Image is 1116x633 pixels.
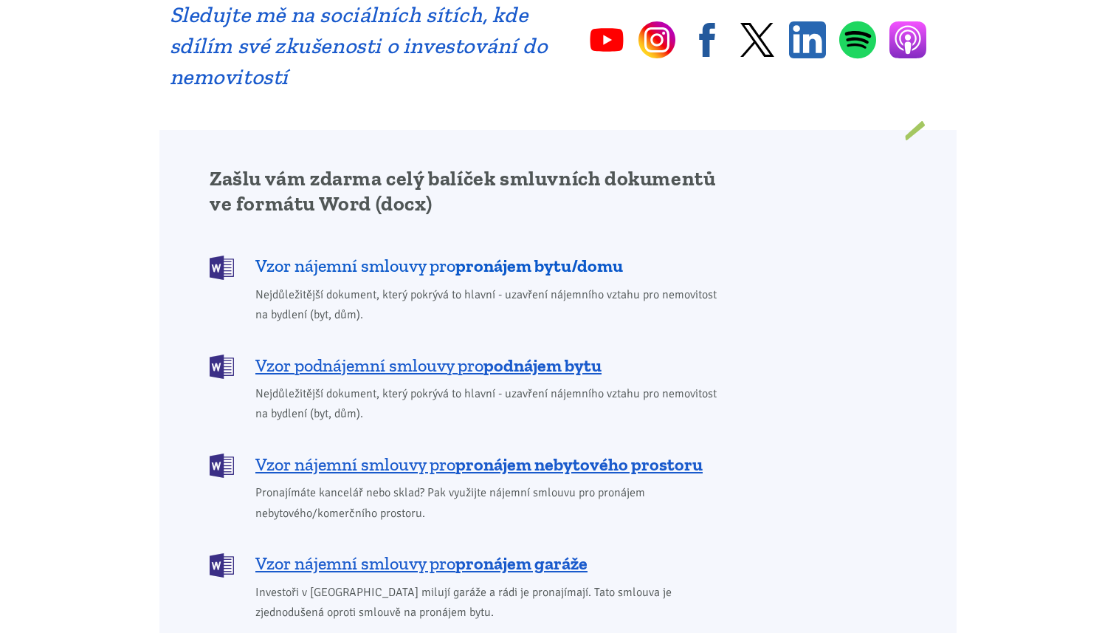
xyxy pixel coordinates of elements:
a: Vzor nájemní smlouvy propronájem nebytového prostoru [210,452,727,476]
a: Linkedin [789,21,826,58]
span: Vzor nájemní smlouvy pro [255,254,623,278]
a: Instagram [638,21,675,58]
b: pronájem nebytového prostoru [455,454,703,475]
span: Vzor nájemní smlouvy pro [255,453,703,476]
b: podnájem bytu [483,355,602,376]
img: DOCX (Word) [210,553,234,578]
a: YouTube [588,21,625,58]
a: Vzor nájemní smlouvy propronájem garáže [210,552,727,576]
a: Facebook [689,21,726,58]
span: Pronajímáte kancelář nebo sklad? Pak využijte nájemní smlouvu pro pronájem nebytového/komerčního ... [255,483,727,523]
a: Twitter [739,21,776,58]
span: Vzor podnájemní smlouvy pro [255,354,602,377]
a: Vzor nájemní smlouvy propronájem bytu/domu [210,254,727,278]
a: Vzor podnájemní smlouvy propodnájem bytu [210,353,727,377]
b: pronájem garáže [455,552,588,574]
a: Apple Podcasts [889,21,926,58]
h2: Zašlu vám zdarma celý balíček smluvních dokumentů ve formátu Word (docx) [210,166,727,216]
img: DOCX (Word) [210,454,234,478]
span: Vzor nájemní smlouvy pro [255,552,588,575]
span: Nejdůležitější dokument, který pokrývá to hlavní - uzavření nájemního vztahu pro nemovitost na by... [255,384,727,424]
span: Investoři v [GEOGRAPHIC_DATA] milují garáže a rádi je pronajímají. Tato smlouva je zjednodušená o... [255,583,727,623]
span: Nejdůležitější dokument, který pokrývá to hlavní - uzavření nájemního vztahu pro nemovitost na by... [255,285,727,325]
img: DOCX (Word) [210,355,234,379]
img: DOCX (Word) [210,256,234,280]
a: Spotify [839,21,876,59]
b: pronájem bytu/domu [455,255,623,276]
